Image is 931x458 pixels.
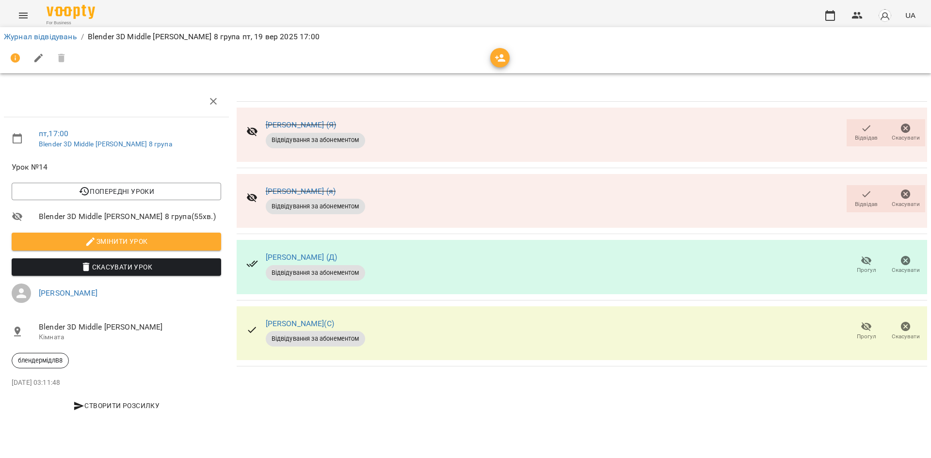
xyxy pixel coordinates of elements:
[266,319,334,328] a: [PERSON_NAME](С)
[39,140,172,148] a: Blender 3D Middle [PERSON_NAME] 8 група
[12,356,68,365] span: блендермідлВ8
[47,5,95,19] img: Voopty Logo
[892,266,920,274] span: Скасувати
[266,187,336,196] a: [PERSON_NAME] (я)
[892,332,920,341] span: Скасувати
[847,185,886,212] button: Відвідав
[886,119,925,146] button: Скасувати
[47,20,95,26] span: For Business
[886,185,925,212] button: Скасувати
[4,31,927,43] nav: breadcrumb
[12,233,221,250] button: Змінити урок
[266,334,365,343] span: Відвідування за абонементом
[266,253,337,262] a: [PERSON_NAME] (Д)
[266,268,365,277] span: Відвідування за абонементом
[12,353,69,368] div: блендермідлВ8
[266,120,337,129] a: [PERSON_NAME] (Я)
[16,400,217,411] span: Створити розсилку
[857,266,876,274] span: Прогул
[857,332,876,341] span: Прогул
[12,4,35,27] button: Menu
[901,6,919,24] button: UA
[12,378,221,388] p: [DATE] 03:11:48
[81,31,84,43] li: /
[266,202,365,211] span: Відвідування за абонементом
[19,261,213,273] span: Скасувати Урок
[892,134,920,142] span: Скасувати
[12,183,221,200] button: Попередні уроки
[39,321,221,333] span: Blender 3D Middle [PERSON_NAME]
[878,9,892,22] img: avatar_s.png
[847,119,886,146] button: Відвідав
[266,136,365,144] span: Відвідування за абонементом
[39,129,68,138] a: пт , 17:00
[4,32,77,41] a: Журнал відвідувань
[886,252,925,279] button: Скасувати
[847,318,886,345] button: Прогул
[12,397,221,414] button: Створити розсилку
[12,161,221,173] span: Урок №14
[886,318,925,345] button: Скасувати
[19,236,213,247] span: Змінити урок
[39,332,221,342] p: Кімната
[855,134,878,142] span: Відвідав
[88,31,320,43] p: Blender 3D Middle [PERSON_NAME] 8 група пт, 19 вер 2025 17:00
[892,200,920,208] span: Скасувати
[847,252,886,279] button: Прогул
[39,211,221,222] span: Blender 3D Middle [PERSON_NAME] 8 група ( 55 хв. )
[855,200,878,208] span: Відвідав
[905,10,915,20] span: UA
[12,258,221,276] button: Скасувати Урок
[39,288,97,298] a: [PERSON_NAME]
[19,186,213,197] span: Попередні уроки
